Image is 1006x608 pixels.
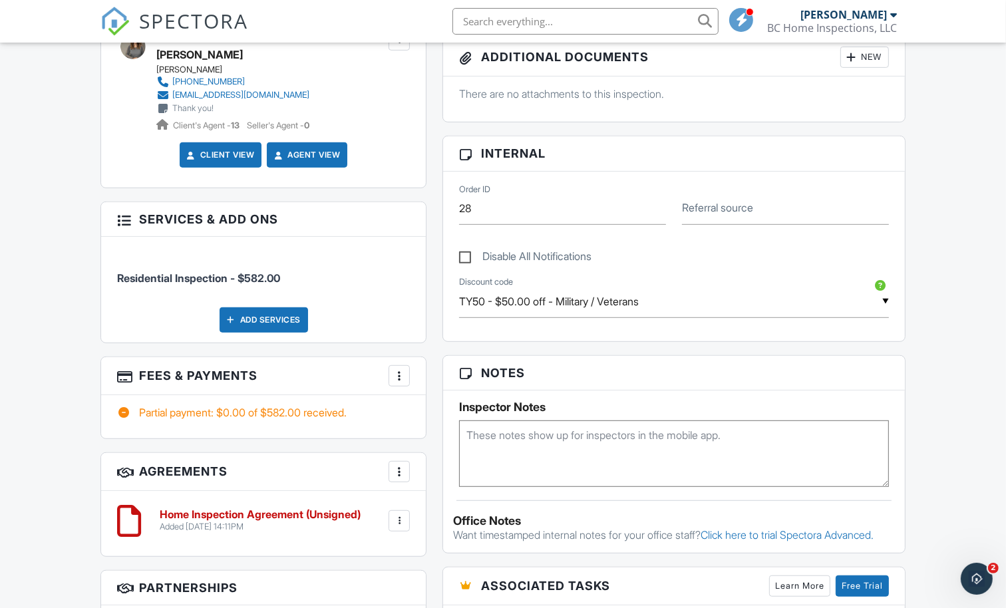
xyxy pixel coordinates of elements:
[172,103,214,114] div: Thank you!
[117,247,410,296] li: Service: Residential Inspection
[459,250,591,267] label: Disable All Notifications
[459,184,490,196] label: Order ID
[459,400,889,414] h5: Inspector Notes
[453,514,895,528] div: Office Notes
[682,200,753,215] label: Referral source
[184,148,255,162] a: Client View
[160,509,361,532] a: Home Inspection Agreement (Unsigned) Added [DATE] 14:11PM
[840,47,889,68] div: New
[247,120,309,130] span: Seller's Agent -
[443,39,905,76] h3: Additional Documents
[160,522,361,532] div: Added [DATE] 14:11PM
[769,575,830,597] a: Learn More
[100,7,130,36] img: The Best Home Inspection Software - Spectora
[172,90,309,100] div: [EMAIL_ADDRESS][DOMAIN_NAME]
[459,86,889,101] p: There are no attachments to this inspection.
[443,136,905,171] h3: Internal
[101,202,426,237] h3: Services & Add ons
[231,120,240,130] strong: 13
[304,120,309,130] strong: 0
[800,8,887,21] div: [PERSON_NAME]
[767,21,897,35] div: BC Home Inspections, LLC
[173,120,242,130] span: Client's Agent -
[156,88,309,102] a: [EMAIL_ADDRESS][DOMAIN_NAME]
[481,577,610,595] span: Associated Tasks
[961,563,993,595] iframe: Intercom live chat
[156,75,309,88] a: [PHONE_NUMBER]
[100,18,248,46] a: SPECTORA
[836,575,889,597] a: Free Trial
[701,528,874,541] a: Click here to trial Spectora Advanced.
[101,571,426,605] h3: Partnerships
[443,356,905,390] h3: Notes
[452,8,719,35] input: Search everything...
[459,276,513,288] label: Discount code
[101,453,426,491] h3: Agreements
[271,148,340,162] a: Agent View
[139,7,248,35] span: SPECTORA
[101,357,426,395] h3: Fees & Payments
[988,563,999,573] span: 2
[156,45,243,65] a: [PERSON_NAME]
[453,528,895,542] p: Want timestamped internal notes for your office staff?
[117,405,410,420] div: Partial payment: $0.00 of $582.00 received.
[156,65,320,75] div: [PERSON_NAME]
[172,76,245,87] div: [PHONE_NUMBER]
[117,271,280,285] span: Residential Inspection - $582.00
[220,307,308,333] div: Add Services
[160,509,361,521] h6: Home Inspection Agreement (Unsigned)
